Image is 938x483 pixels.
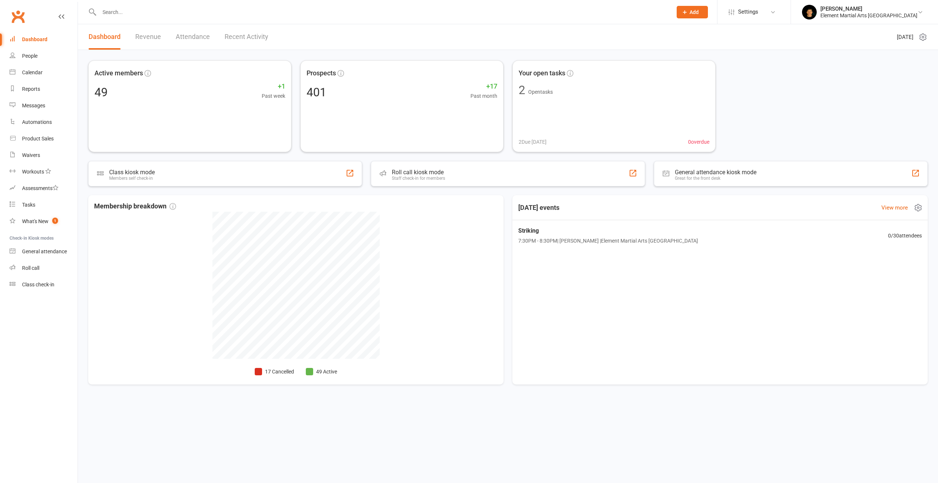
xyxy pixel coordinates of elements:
[470,81,497,92] span: +17
[881,203,908,212] a: View more
[262,92,285,100] span: Past week
[307,68,336,79] span: Prospects
[94,68,143,79] span: Active members
[512,201,565,214] h3: [DATE] events
[518,226,698,236] span: Striking
[109,169,155,176] div: Class kiosk mode
[392,169,445,176] div: Roll call kiosk mode
[10,81,78,97] a: Reports
[22,36,47,42] div: Dashboard
[820,12,917,19] div: Element Martial Arts [GEOGRAPHIC_DATA]
[22,119,52,125] div: Automations
[22,69,43,75] div: Calendar
[22,248,67,254] div: General attendance
[306,368,337,376] li: 49 Active
[89,24,121,50] a: Dashboard
[22,86,40,92] div: Reports
[135,24,161,50] a: Revenue
[22,185,58,191] div: Assessments
[677,6,708,18] button: Add
[10,276,78,293] a: Class kiosk mode
[528,89,553,95] span: Open tasks
[10,31,78,48] a: Dashboard
[97,7,667,17] input: Search...
[10,180,78,197] a: Assessments
[22,169,44,175] div: Workouts
[10,243,78,260] a: General attendance kiosk mode
[94,201,176,212] span: Membership breakdown
[109,176,155,181] div: Members self check-in
[22,282,54,287] div: Class check-in
[22,218,49,224] div: What's New
[52,218,58,224] span: 1
[10,64,78,81] a: Calendar
[9,7,27,26] a: Clubworx
[22,136,54,142] div: Product Sales
[10,97,78,114] a: Messages
[897,33,913,42] span: [DATE]
[519,68,565,79] span: Your open tasks
[519,84,525,96] div: 2
[820,6,917,12] div: [PERSON_NAME]
[10,147,78,164] a: Waivers
[738,4,758,20] span: Settings
[22,202,35,208] div: Tasks
[688,138,709,146] span: 0 overdue
[22,152,40,158] div: Waivers
[519,138,547,146] span: 2 Due [DATE]
[392,176,445,181] div: Staff check-in for members
[10,48,78,64] a: People
[802,5,817,19] img: thumb_image1752621665.png
[10,260,78,276] a: Roll call
[690,9,699,15] span: Add
[10,114,78,130] a: Automations
[10,130,78,147] a: Product Sales
[225,24,268,50] a: Recent Activity
[888,232,922,240] span: 0 / 30 attendees
[262,81,285,92] span: +1
[470,92,497,100] span: Past month
[675,169,756,176] div: General attendance kiosk mode
[10,213,78,230] a: What's New1
[10,197,78,213] a: Tasks
[518,237,698,245] span: 7:30PM - 8:30PM | [PERSON_NAME] | Element Martial Arts [GEOGRAPHIC_DATA]
[22,103,45,108] div: Messages
[22,53,37,59] div: People
[255,368,294,376] li: 17 Cancelled
[94,86,108,98] div: 49
[675,176,756,181] div: Great for the front desk
[176,24,210,50] a: Attendance
[307,86,326,98] div: 401
[22,265,39,271] div: Roll call
[10,164,78,180] a: Workouts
